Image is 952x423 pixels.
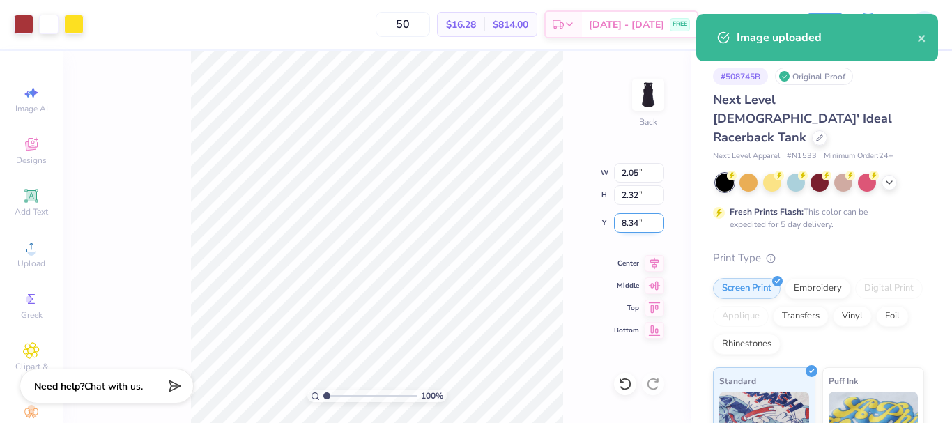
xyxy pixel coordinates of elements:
div: Vinyl [833,306,872,327]
div: Print Type [713,250,924,266]
div: This color can be expedited for 5 day delivery. [730,206,901,231]
span: Designs [16,155,47,166]
div: Digital Print [855,278,923,299]
span: # N1533 [787,151,817,162]
input: Untitled Design [726,10,794,38]
div: Image uploaded [737,29,917,46]
span: $16.28 [446,17,476,32]
div: Transfers [773,306,829,327]
strong: Fresh Prints Flash: [730,206,804,217]
span: Upload [17,258,45,269]
div: # 508745B [713,68,768,85]
span: Chat with us. [84,380,143,393]
div: Rhinestones [713,334,781,355]
div: Applique [713,306,769,327]
span: Center [614,259,639,268]
span: Add Text [15,206,48,217]
span: Top [614,303,639,313]
span: Standard [719,374,756,388]
span: $814.00 [493,17,528,32]
span: Greek [21,309,43,321]
span: Bottom [614,325,639,335]
span: 100 % [421,390,443,402]
img: Back [634,81,662,109]
input: – – [376,12,430,37]
button: close [917,29,927,46]
span: [DATE] - [DATE] [589,17,664,32]
span: Minimum Order: 24 + [824,151,893,162]
span: Middle [614,281,639,291]
div: Foil [876,306,909,327]
span: Next Level Apparel [713,151,780,162]
span: Image AI [15,103,48,114]
div: Screen Print [713,278,781,299]
span: Puff Ink [829,374,858,388]
div: Back [639,116,657,128]
span: FREE [673,20,687,29]
div: Embroidery [785,278,851,299]
div: Original Proof [775,68,853,85]
span: Clipart & logos [7,361,56,383]
span: Next Level [DEMOGRAPHIC_DATA]' Ideal Racerback Tank [713,91,892,146]
strong: Need help? [34,380,84,393]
